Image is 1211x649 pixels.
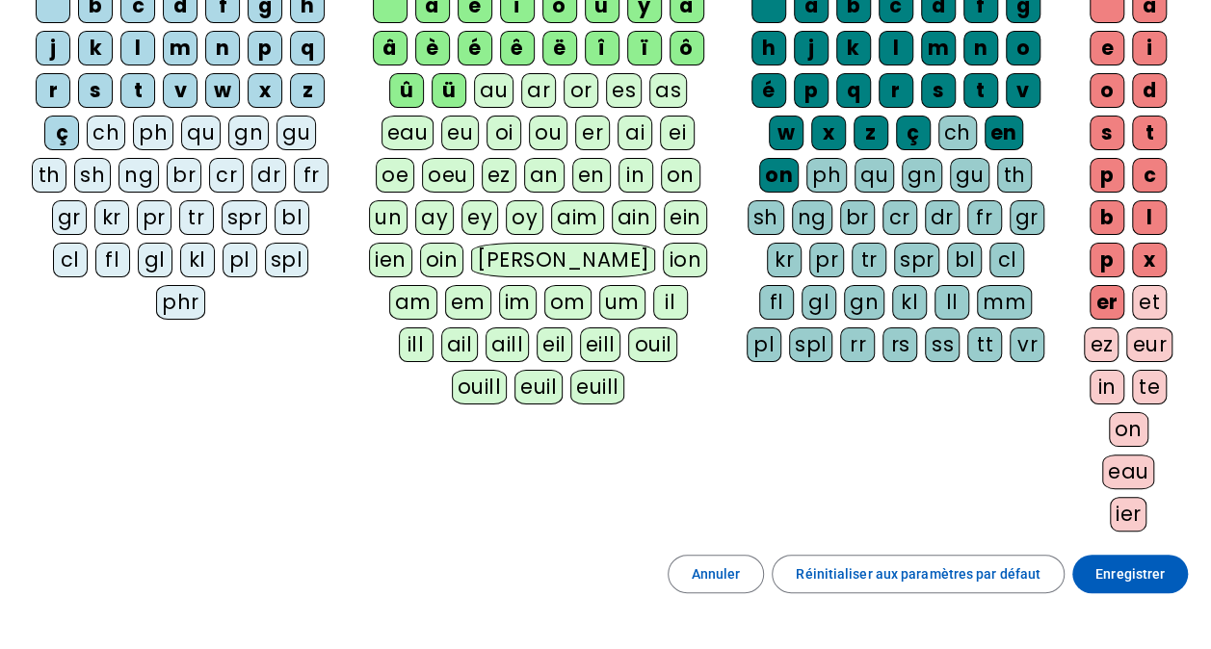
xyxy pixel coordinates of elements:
div: br [840,200,875,235]
div: gl [802,285,836,320]
div: ien [369,243,412,277]
div: z [290,73,325,108]
span: Réinitialiser aux paramètres par défaut [796,562,1040,585]
div: eil [537,327,572,362]
div: x [811,116,846,150]
div: um [599,285,645,320]
div: gn [228,116,269,150]
div: spr [222,200,268,235]
div: on [661,158,700,193]
div: ç [44,116,79,150]
div: eur [1126,327,1172,362]
div: q [836,73,871,108]
div: er [1090,285,1124,320]
div: ei [660,116,695,150]
div: im [499,285,537,320]
div: ss [925,327,960,362]
div: l [879,31,913,65]
div: ch [938,116,977,150]
div: te [1132,370,1167,404]
div: ail [441,327,479,362]
div: oi [487,116,521,150]
div: sh [74,158,111,193]
div: p [1090,158,1124,193]
div: é [458,31,492,65]
div: bl [947,243,982,277]
div: th [997,158,1032,193]
div: gl [138,243,172,277]
div: ai [618,116,652,150]
div: spl [789,327,833,362]
div: oeu [422,158,474,193]
div: aill [486,327,529,362]
div: kr [94,200,129,235]
div: c [1132,158,1167,193]
div: m [163,31,197,65]
div: r [36,73,70,108]
div: ey [461,200,498,235]
div: q [290,31,325,65]
div: en [985,116,1023,150]
div: gr [52,200,87,235]
div: ouil [628,327,677,362]
button: Enregistrer [1072,555,1188,593]
div: ô [670,31,704,65]
div: m [921,31,956,65]
div: eill [580,327,621,362]
div: fr [294,158,329,193]
div: bl [275,200,309,235]
div: et [1132,285,1167,320]
div: rr [840,327,875,362]
span: Enregistrer [1095,562,1165,585]
div: am [389,285,437,320]
div: sh [748,200,784,235]
span: Annuler [692,562,741,585]
div: o [1090,73,1124,108]
div: qu [181,116,221,150]
div: tr [179,200,214,235]
div: or [564,73,598,108]
div: n [205,31,240,65]
div: pr [137,200,171,235]
div: ë [542,31,577,65]
div: euil [514,370,563,404]
div: ouill [452,370,507,404]
div: as [649,73,687,108]
div: es [606,73,642,108]
div: gn [844,285,884,320]
div: o [1006,31,1040,65]
div: cr [209,158,244,193]
div: e [1090,31,1124,65]
div: i [1132,31,1167,65]
div: û [389,73,424,108]
div: t [1132,116,1167,150]
div: ain [612,200,657,235]
div: dr [251,158,286,193]
div: ion [663,243,707,277]
div: ch [87,116,125,150]
div: en [572,158,611,193]
div: t [120,73,155,108]
button: Annuler [668,555,765,593]
div: gu [950,158,989,193]
div: ç [896,116,931,150]
div: s [921,73,956,108]
div: ay [415,200,454,235]
div: oy [506,200,543,235]
div: ph [806,158,847,193]
div: kr [767,243,802,277]
div: pl [747,327,781,362]
div: t [963,73,998,108]
div: gu [276,116,316,150]
div: ier [1110,497,1147,532]
div: ein [664,200,707,235]
div: k [78,31,113,65]
div: l [1132,200,1167,235]
div: un [369,200,408,235]
div: ar [521,73,556,108]
div: p [1090,243,1124,277]
div: gn [902,158,942,193]
div: il [653,285,688,320]
div: dr [925,200,960,235]
div: l [120,31,155,65]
